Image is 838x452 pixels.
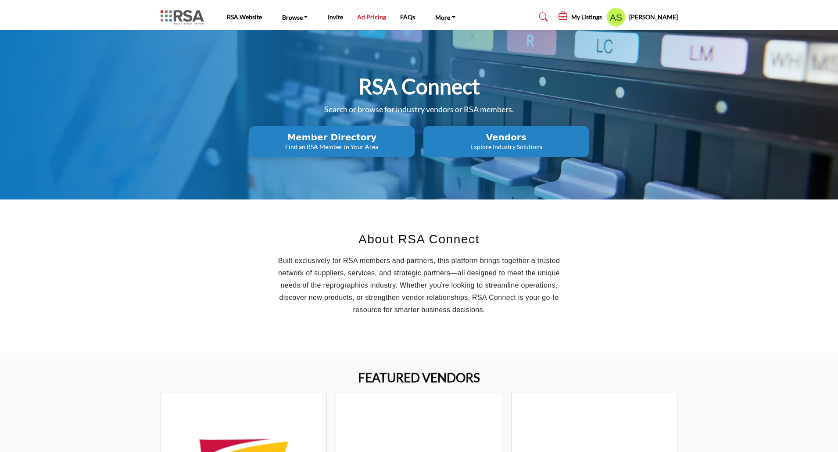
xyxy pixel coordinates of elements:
[324,104,514,114] span: Search or browse for industry vendors or RSA members.
[423,126,589,157] button: Vendors Explore Industry Solutions
[426,142,586,151] p: Explore Industry Solutions
[252,132,412,142] h2: Member Directory
[249,126,415,157] button: Member Directory Find an RSA Member in Your Area
[426,132,586,142] h2: Vendors
[358,73,480,100] h1: RSA Connect
[559,12,602,22] div: My Listings
[400,13,415,21] a: FAQs
[530,10,554,24] a: Search
[358,370,480,385] h2: FEATURED VENDORS
[227,13,262,21] a: RSA Website
[268,255,570,316] p: Built exclusively for RSA members and partners, this platform brings together a trusted network o...
[161,10,208,25] img: Site Logo
[571,13,602,21] h5: My Listings
[429,11,462,23] a: More
[276,11,314,23] a: Browse
[629,13,678,21] h5: [PERSON_NAME]
[357,13,386,21] a: Ad Pricing
[606,7,626,27] button: Show hide supplier dropdown
[328,13,343,21] a: Invite
[252,142,412,151] p: Find an RSA Member in Your Area
[268,230,570,249] h2: About RSA Connect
